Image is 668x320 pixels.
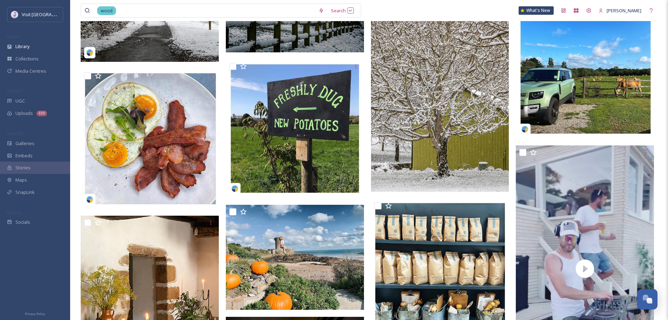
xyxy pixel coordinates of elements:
span: SOCIALS [7,210,21,215]
span: Privacy Policy [25,312,45,316]
span: SnapLink [15,190,35,195]
span: Media Centres [15,68,46,74]
img: snapsea-logo.png [86,196,93,203]
span: COLLECT [7,89,22,94]
span: UGC [15,98,25,104]
span: Maps [15,177,27,183]
img: @rosalindvarrie_design - driftwood cafe.jpg [226,205,365,310]
span: MEDIA [7,34,19,39]
img: snapsea-logo.png [86,49,93,56]
span: Library [15,44,29,49]
div: 480 [36,111,47,116]
span: Socials [15,220,30,225]
a: Privacy Policy [25,310,45,316]
span: Embeds [15,153,33,158]
img: woodlandsfarmjersey-17980927157079990.jpg [226,59,364,198]
img: snapsea-logo.png [521,126,528,133]
img: snapsea-logo.png [231,185,238,192]
span: wood [97,6,116,15]
a: [PERSON_NAME] [595,5,645,17]
span: Uploads [15,111,33,116]
span: WIDGETS [7,131,23,136]
img: ext_1704818333.553062_-P1130176.jpeg [371,7,509,192]
a: What's New [519,6,554,15]
span: Visit [GEOGRAPHIC_DATA] [22,11,76,18]
img: Events-Jersey-Logo.png [11,11,18,18]
button: Open Chat [637,289,657,309]
img: woodlandsfarmjersey-17974928777337022.jpg [81,69,220,209]
span: [PERSON_NAME] [607,7,641,14]
div: Search [328,4,357,17]
span: Galleries [15,141,34,146]
span: Collections [15,56,39,61]
span: Stories [15,165,31,170]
